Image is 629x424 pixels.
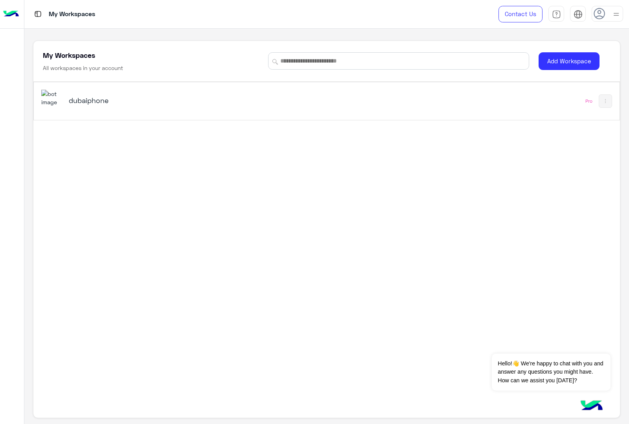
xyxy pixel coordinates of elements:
[498,6,543,22] a: Contact Us
[611,9,621,19] img: profile
[578,393,605,420] img: hulul-logo.png
[43,50,95,60] h5: My Workspaces
[548,6,564,22] a: tab
[585,98,592,104] div: Pro
[492,354,610,391] span: Hello!👋 We're happy to chat with you and answer any questions you might have. How can we assist y...
[41,90,63,107] img: 1403182699927242
[552,10,561,19] img: tab
[69,96,274,105] h5: dubaiphone
[49,9,95,20] p: My Workspaces
[43,64,123,72] h6: All workspaces in your account
[574,10,583,19] img: tab
[3,6,19,22] img: Logo
[539,52,600,70] button: Add Workspace
[33,9,43,19] img: tab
